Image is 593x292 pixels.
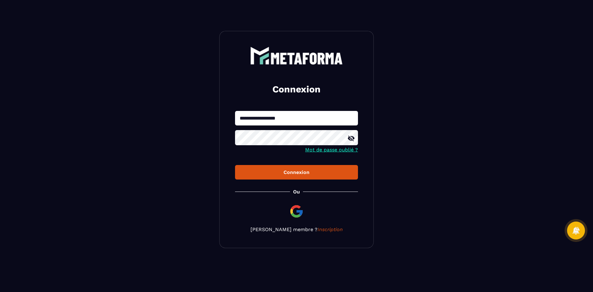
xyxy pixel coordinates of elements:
[240,169,353,175] div: Connexion
[305,147,358,153] a: Mot de passe oublié ?
[235,226,358,232] p: [PERSON_NAME] membre ?
[250,47,343,65] img: logo
[293,189,300,195] p: Ou
[242,83,351,95] h2: Connexion
[235,165,358,180] button: Connexion
[289,204,304,219] img: google
[318,226,343,232] a: Inscription
[235,47,358,65] a: logo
